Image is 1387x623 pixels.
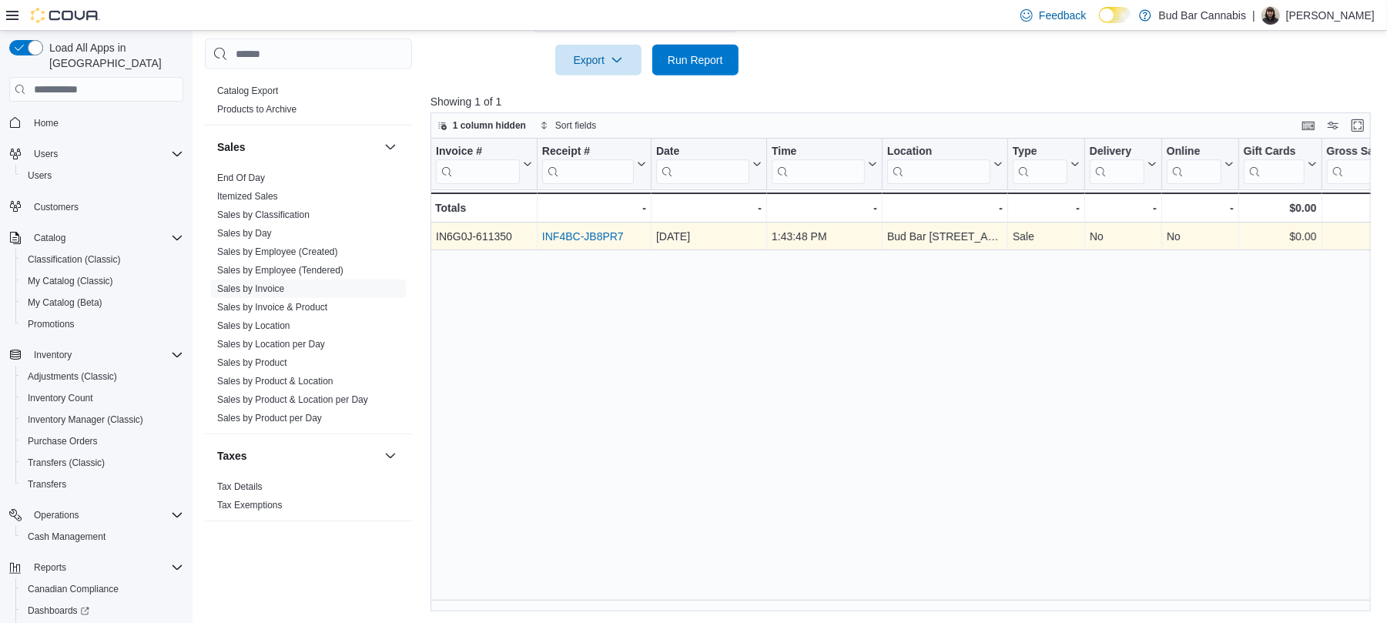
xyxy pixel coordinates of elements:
div: [DATE] [656,228,762,246]
span: Promotions [28,318,75,330]
button: Cash Management [15,526,189,548]
div: Online [1167,145,1221,159]
span: Classification (Classic) [28,253,121,266]
span: Sales by Invoice [217,283,284,295]
div: Products [205,82,412,125]
span: Catalog [28,229,183,247]
a: Home [28,114,65,132]
button: Keyboard shortcuts [1299,116,1318,135]
a: Sales by Product per Day [217,413,322,424]
span: Catalog Export [217,85,278,97]
span: Catalog [34,232,65,244]
button: Date [656,145,762,184]
span: Inventory Count [28,392,93,404]
button: Enter fullscreen [1348,116,1367,135]
button: Classification (Classic) [15,249,189,270]
button: Users [3,143,189,165]
button: Users [28,145,64,163]
a: Sales by Product & Location per Day [217,394,368,405]
a: Classification (Classic) [22,250,127,269]
span: Run Report [668,52,723,68]
button: Reports [3,557,189,578]
div: Delivery [1090,145,1144,159]
button: Home [3,111,189,133]
span: Sort fields [555,119,596,132]
span: Home [34,117,59,129]
span: Cash Management [22,528,183,546]
span: Purchase Orders [28,435,98,447]
button: My Catalog (Beta) [15,292,189,313]
a: Sales by Employee (Tendered) [217,265,343,276]
span: Sales by Product & Location [217,375,333,387]
span: Home [28,112,183,132]
div: $0.00 [1244,199,1317,217]
button: Online [1167,145,1234,184]
a: Sales by Location per Day [217,339,325,350]
span: Inventory [28,346,183,364]
div: Date [656,145,749,184]
span: Inventory Manager (Classic) [22,410,183,429]
a: Canadian Compliance [22,580,125,598]
span: Sales by Product [217,357,287,369]
span: Itemized Sales [217,190,278,203]
div: - [1167,199,1234,217]
a: Tax Exemptions [217,500,283,511]
div: Type [1013,145,1067,159]
a: Sales by Product [217,357,287,368]
a: Sales by Location [217,320,290,331]
span: Sales by Product per Day [217,412,322,424]
span: Adjustments (Classic) [28,370,117,383]
input: Dark Mode [1099,7,1131,23]
div: - [772,199,877,217]
button: Reports [28,558,72,577]
span: Transfers (Classic) [28,457,105,469]
button: Type [1013,145,1080,184]
img: Cova [31,8,100,23]
div: Gift Card Sales [1244,145,1305,184]
button: Taxes [381,447,400,465]
span: Purchase Orders [22,432,183,451]
button: Purchase Orders [15,430,189,452]
a: Products to Archive [217,104,296,115]
a: Users [22,166,58,185]
button: Sales [217,139,378,155]
a: Adjustments (Classic) [22,367,123,386]
div: Time [772,145,865,184]
a: Inventory Count [22,389,99,407]
button: Gift Cards [1244,145,1317,184]
span: Customers [28,197,183,216]
div: Date [656,145,749,159]
button: Sort fields [534,116,602,135]
div: Taxes [205,477,412,521]
span: Canadian Compliance [28,583,119,595]
span: Sales by Product & Location per Day [217,394,368,406]
div: Bud Bar [STREET_ADDRESS] [887,228,1003,246]
span: Inventory [34,349,72,361]
span: Transfers (Classic) [22,454,183,472]
a: Sales by Day [217,228,272,239]
a: Transfers [22,475,72,494]
a: INF4BC-JB8PR7 [542,231,624,243]
span: My Catalog (Classic) [22,272,183,290]
button: Users [15,165,189,186]
div: Receipt # URL [542,145,634,184]
span: Sales by Employee (Created) [217,246,338,258]
span: Operations [34,509,79,521]
div: - [1013,199,1080,217]
span: Inventory Manager (Classic) [28,414,143,426]
button: Location [887,145,1003,184]
a: Itemized Sales [217,191,278,202]
a: Sales by Invoice & Product [217,302,327,313]
div: 1:43:48 PM [772,228,877,246]
span: My Catalog (Beta) [22,293,183,312]
a: Dashboards [15,600,189,621]
a: My Catalog (Classic) [22,272,119,290]
div: Receipt # [542,145,634,159]
a: Sales by Invoice [217,283,284,294]
span: Feedback [1039,8,1086,23]
p: | [1252,6,1255,25]
div: Totals [435,199,532,217]
button: Delivery [1090,145,1157,184]
a: Dashboards [22,601,95,620]
span: 1 column hidden [453,119,526,132]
